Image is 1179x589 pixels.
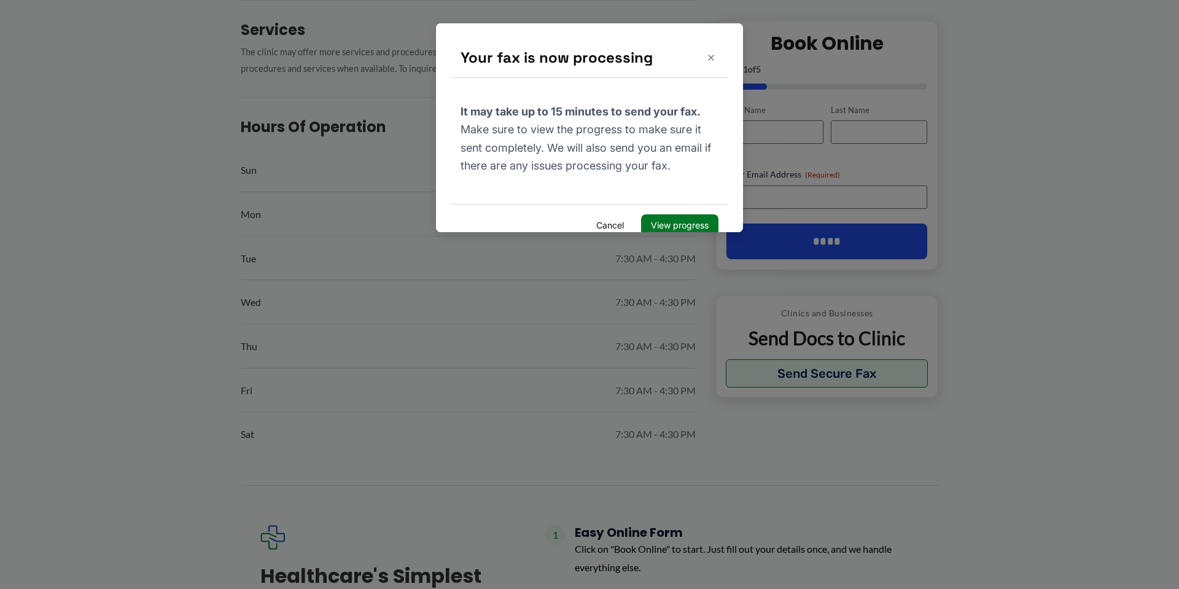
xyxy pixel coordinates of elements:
span: 7:30 AM - 4:30 PM [615,293,696,311]
button: Send Secure Fax [726,359,928,388]
h2: Book Online [726,31,927,55]
button: View progress [205,191,282,213]
h4: Easy Online Form [575,525,919,540]
button: Close [268,27,282,42]
p: Click on "Book Online" to start. Just fill out your details once, and we handle everything else. [575,540,919,576]
span: Fri [241,381,252,400]
label: Last Name [831,104,927,115]
button: Cancel [150,191,198,213]
span: 7:30 AM - 4:30 PM [615,381,696,400]
p: Clinics and Businesses [726,305,928,321]
img: Expected Healthcare Logo [260,525,285,550]
label: Your Email Address [726,168,927,181]
span: Mon [241,205,261,224]
span: 7:30 AM - 4:30 PM [615,249,696,268]
span: 5 [756,63,761,74]
span: Tue [241,249,256,268]
span: Sat [241,425,254,443]
p: The clinic may offer more services and procedures than what is listed. Expected Healthcare provid... [241,44,696,77]
p: Step of [726,64,927,73]
span: (Required) [805,170,840,179]
h3: Services [241,20,696,39]
p: Send Docs to Clinic [726,326,928,350]
span: Thu [241,337,257,356]
h2: Your fax is now processing [25,25,258,44]
span: 1 [545,525,565,545]
span: Wed [241,293,261,311]
h3: Hours of Operation [241,117,696,136]
span: Sun [241,161,257,179]
label: First Name [726,104,823,115]
span: It may take up to 15 minutes to send your fax. [25,82,265,95]
span: 7:30 AM - 4:30 PM [615,337,696,356]
span: 1 [743,63,748,74]
p: Make sure to view the progress to make sure it sent completely. We will also send you an email if... [25,79,282,151]
span: 7:30 AM - 4:30 PM [615,425,696,443]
